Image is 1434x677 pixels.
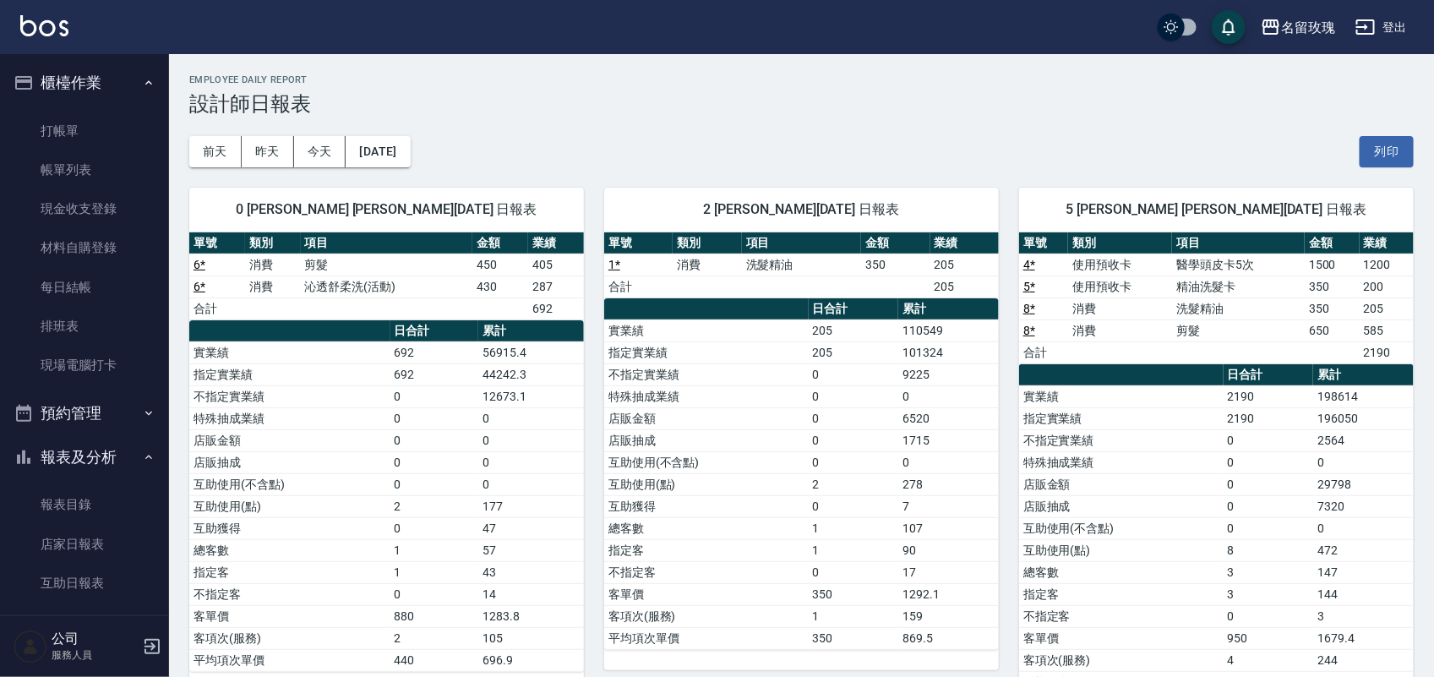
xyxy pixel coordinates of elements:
td: 47 [478,517,584,539]
td: 特殊抽成業績 [189,407,390,429]
td: 278 [898,473,999,495]
td: 0 [809,495,899,517]
td: 實業績 [189,341,390,363]
td: 1 [809,605,899,627]
button: 名留玫瑰 [1254,10,1342,45]
td: 90 [898,539,999,561]
th: 累計 [1313,364,1414,386]
td: 互助獲得 [604,495,809,517]
a: 排班表 [7,307,162,346]
th: 業績 [528,232,584,254]
td: 3 [1224,583,1314,605]
td: 144 [1313,583,1414,605]
td: 0 [1224,605,1314,627]
td: 不指定實業績 [604,363,809,385]
td: 177 [478,495,584,517]
td: 0 [809,385,899,407]
td: 0 [809,451,899,473]
table: a dense table [1019,232,1414,364]
td: 430 [472,276,528,298]
th: 項目 [742,232,861,254]
td: 互助獲得 [189,517,390,539]
td: 互助使用(點) [1019,539,1224,561]
td: 合計 [604,276,673,298]
td: 精油洗髮卡 [1172,276,1305,298]
td: 405 [528,254,584,276]
td: 店販抽成 [604,429,809,451]
button: 登出 [1349,12,1414,43]
td: 159 [898,605,999,627]
td: 沁透舒柔洗(活動) [301,276,473,298]
td: 平均項次單價 [604,627,809,649]
button: 今天 [294,136,346,167]
td: 不指定實業績 [1019,429,1224,451]
td: 實業績 [1019,385,1224,407]
td: 350 [861,254,930,276]
table: a dense table [604,298,999,650]
th: 類別 [673,232,741,254]
td: 1 [390,561,479,583]
h5: 公司 [52,631,138,647]
a: 現金收支登錄 [7,189,162,228]
td: 472 [1313,539,1414,561]
th: 業績 [1360,232,1414,254]
td: 醫學頭皮卡5次 [1172,254,1305,276]
td: 0 [898,451,999,473]
th: 單號 [189,232,245,254]
th: 類別 [1068,232,1172,254]
td: 互助使用(不含點) [1019,517,1224,539]
td: 特殊抽成業績 [604,385,809,407]
button: save [1212,10,1246,44]
td: 洗髮精油 [1172,298,1305,319]
button: 昨天 [242,136,294,167]
th: 項目 [301,232,473,254]
td: 1679.4 [1313,627,1414,649]
td: 消費 [1068,298,1172,319]
td: 使用預收卡 [1068,254,1172,276]
a: 店家日報表 [7,525,162,564]
span: 0 [PERSON_NAME] [PERSON_NAME][DATE] 日報表 [210,201,564,218]
td: 平均項次單價 [189,649,390,671]
td: 店販金額 [604,407,809,429]
td: 剪髮 [301,254,473,276]
td: 1 [390,539,479,561]
td: 店販金額 [189,429,390,451]
td: 1292.1 [898,583,999,605]
a: 每日結帳 [7,268,162,307]
td: 0 [478,407,584,429]
td: 17 [898,561,999,583]
td: 消費 [245,254,301,276]
td: 2564 [1313,429,1414,451]
th: 金額 [472,232,528,254]
td: 110549 [898,319,999,341]
th: 金額 [861,232,930,254]
td: 12673.1 [478,385,584,407]
th: 業績 [930,232,999,254]
td: 0 [809,561,899,583]
td: 350 [1305,276,1359,298]
div: 名留玫瑰 [1281,17,1335,38]
td: 實業績 [604,319,809,341]
td: 198614 [1313,385,1414,407]
td: 0 [809,407,899,429]
td: 147 [1313,561,1414,583]
td: 205 [930,276,999,298]
td: 0 [478,473,584,495]
td: 450 [472,254,528,276]
td: 0 [898,385,999,407]
td: 1500 [1305,254,1359,276]
td: 0 [390,583,479,605]
th: 日合計 [390,320,479,342]
td: 互助使用(點) [189,495,390,517]
td: 2190 [1224,385,1314,407]
a: 互助日報表 [7,564,162,603]
button: [DATE] [346,136,410,167]
th: 項目 [1172,232,1305,254]
td: 指定客 [1019,583,1224,605]
td: 0 [1224,517,1314,539]
td: 合計 [1019,341,1068,363]
td: 101324 [898,341,999,363]
a: 打帳單 [7,112,162,150]
img: Person [14,630,47,663]
td: 350 [809,627,899,649]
